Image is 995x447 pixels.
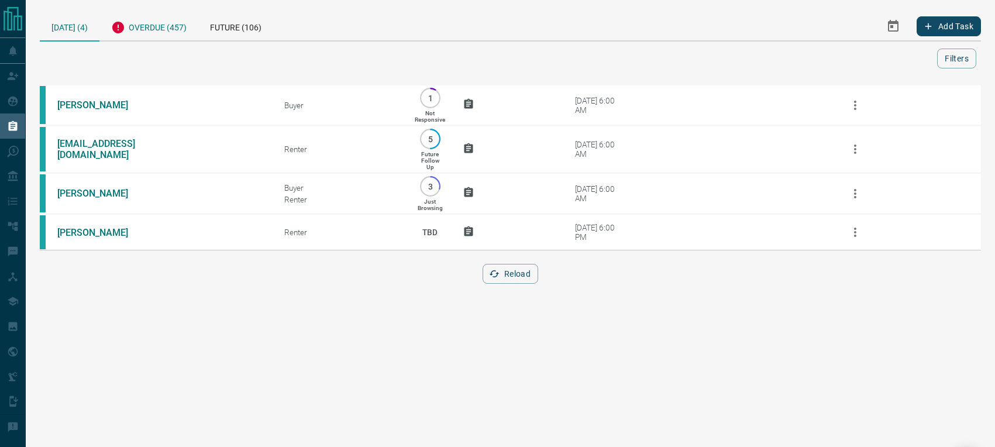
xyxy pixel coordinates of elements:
p: 5 [426,135,435,143]
div: [DATE] (4) [40,12,99,42]
div: Overdue (457) [99,12,198,40]
p: TBD [415,216,445,248]
div: Buyer [284,101,397,110]
p: Future Follow Up [421,151,439,170]
div: Future (106) [198,12,273,40]
div: Renter [284,228,397,237]
div: Renter [284,195,397,204]
p: Not Responsive [415,110,445,123]
div: Buyer [284,183,397,192]
p: 1 [426,94,435,102]
div: condos.ca [40,127,46,171]
button: Reload [483,264,538,284]
a: [PERSON_NAME] [57,99,145,111]
a: [PERSON_NAME] [57,227,145,238]
div: [DATE] 6:00 AM [575,140,625,159]
div: [DATE] 6:00 AM [575,96,625,115]
div: condos.ca [40,86,46,124]
a: [EMAIL_ADDRESS][DOMAIN_NAME] [57,138,145,160]
div: [DATE] 6:00 AM [575,184,625,203]
button: Filters [937,49,976,68]
button: Add Task [917,16,981,36]
button: Select Date Range [879,12,907,40]
div: condos.ca [40,215,46,249]
div: [DATE] 6:00 PM [575,223,625,242]
div: Renter [284,145,397,154]
p: Just Browsing [418,198,443,211]
p: 3 [426,182,435,191]
div: condos.ca [40,174,46,212]
a: [PERSON_NAME] [57,188,145,199]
